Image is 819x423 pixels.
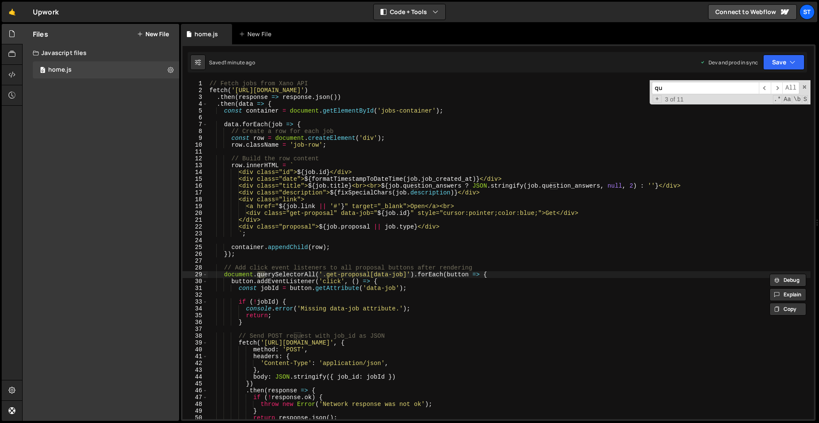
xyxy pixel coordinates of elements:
span: Toggle Replace mode [653,95,662,103]
div: 26 [183,251,208,258]
div: 27 [183,258,208,264]
div: 10 [183,142,208,148]
div: 21 [183,217,208,223]
div: Upwork [33,7,59,17]
div: 15 [183,176,208,183]
div: 14 [183,169,208,176]
div: 1 minute ago [224,59,255,66]
div: 5 [183,107,208,114]
div: 22 [183,223,208,230]
div: 31 [183,285,208,292]
button: Copy [770,303,806,316]
div: 7 [183,121,208,128]
div: 16 [183,183,208,189]
div: home.js [195,30,218,38]
a: Connect to Webflow [708,4,797,20]
span: RegExp Search [773,95,782,104]
div: 44 [183,374,208,380]
div: 29 [183,271,208,278]
div: 25 [183,244,208,251]
div: 9 [183,135,208,142]
div: 12 [183,155,208,162]
div: 6 [183,114,208,121]
div: Dev and prod in sync [700,59,758,66]
div: 42 [183,360,208,367]
div: New File [239,30,275,38]
div: 47 [183,394,208,401]
span: CaseSensitive Search [783,95,792,104]
div: 20 [183,210,208,217]
div: 49 [183,408,208,414]
div: 40 [183,346,208,353]
div: 3 [183,94,208,101]
div: Javascript files [23,44,179,61]
div: 28 [183,264,208,271]
button: Debug [770,274,806,287]
div: 4 [183,101,208,107]
div: 24 [183,237,208,244]
div: 2 [183,87,208,94]
button: Explain [770,288,806,301]
div: 48 [183,401,208,408]
input: Search for [652,82,759,94]
span: Alt-Enter [782,82,799,94]
div: 18 [183,196,208,203]
a: 🤙 [2,2,23,22]
div: 37 [183,326,208,333]
button: New File [137,31,169,38]
span: 0 [40,67,45,74]
div: 19 [183,203,208,210]
div: 35 [183,312,208,319]
div: 50 [183,414,208,421]
div: home.js [48,66,72,74]
a: St [799,4,815,20]
button: Code + Tools [374,4,445,20]
div: 32 [183,292,208,298]
span: ​ [771,82,783,94]
div: 43 [183,367,208,374]
div: 1 [183,80,208,87]
span: Whole Word Search [793,95,802,104]
div: 11 [183,148,208,155]
div: 33 [183,298,208,305]
button: Save [763,55,804,70]
div: 13 [183,162,208,169]
div: 16926/46343.js [33,61,179,78]
div: 36 [183,319,208,326]
div: 45 [183,380,208,387]
div: 38 [183,333,208,339]
span: ​ [759,82,771,94]
span: Search In Selection [802,95,808,104]
div: 23 [183,230,208,237]
span: 3 of 11 [662,96,687,103]
div: 30 [183,278,208,285]
div: 17 [183,189,208,196]
div: 8 [183,128,208,135]
div: 41 [183,353,208,360]
div: 46 [183,387,208,394]
div: 39 [183,339,208,346]
h2: Files [33,29,48,39]
div: Saved [209,59,255,66]
div: 34 [183,305,208,312]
